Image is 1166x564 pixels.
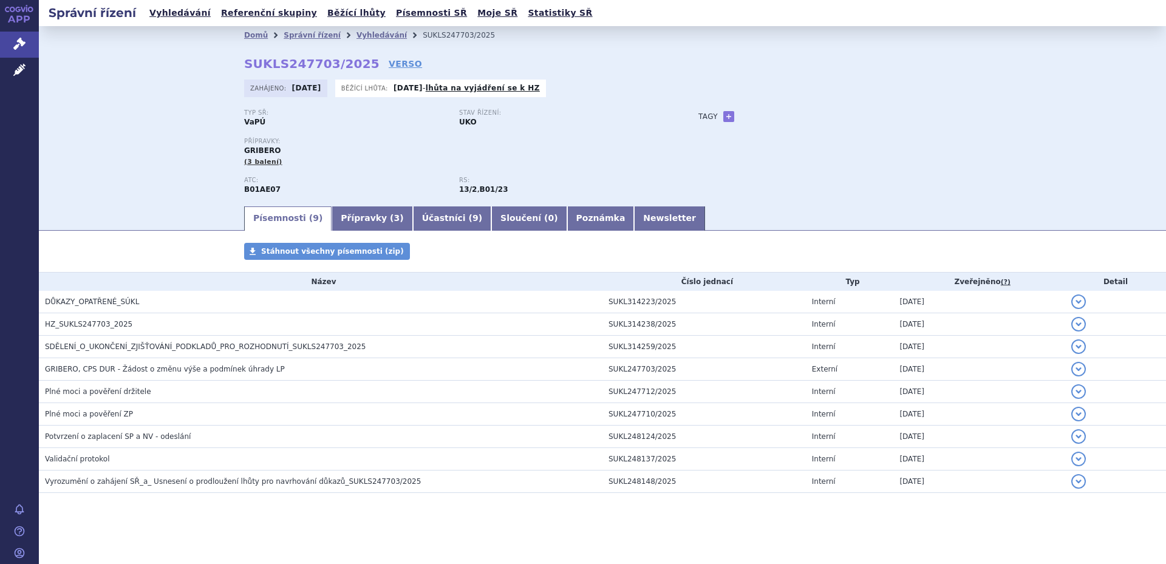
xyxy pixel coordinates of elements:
[602,273,806,291] th: Číslo jednací
[244,177,447,184] p: ATC:
[893,381,1065,403] td: [DATE]
[45,297,139,306] span: DŮKAZY_OPATŘENÉ_SÚKL
[45,320,132,328] span: HZ_SUKLS247703_2025
[1071,452,1086,466] button: detail
[313,213,319,223] span: 9
[893,403,1065,426] td: [DATE]
[893,336,1065,358] td: [DATE]
[474,5,521,21] a: Moje SŘ
[244,109,447,117] p: Typ SŘ:
[392,5,471,21] a: Písemnosti SŘ
[423,26,511,44] li: SUKLS247703/2025
[893,471,1065,493] td: [DATE]
[45,342,366,351] span: SDĚLENÍ_O_UKONČENÍ_ZJIŠŤOVÁNÍ_PODKLADŮ_PRO_ROZHODNUTÍ_SUKLS247703_2025
[1065,273,1166,291] th: Detail
[284,31,341,39] a: Správní řízení
[698,109,718,124] h3: Tagy
[394,84,423,92] strong: [DATE]
[1071,362,1086,376] button: detail
[602,448,806,471] td: SUKL248137/2025
[480,185,508,194] strong: gatrany a xabany vyšší síly
[812,410,836,418] span: Interní
[472,213,479,223] span: 9
[244,31,268,39] a: Domů
[1071,384,1086,399] button: detail
[812,320,836,328] span: Interní
[893,426,1065,448] td: [DATE]
[893,448,1065,471] td: [DATE]
[356,31,407,39] a: Vyhledávání
[244,158,282,166] span: (3 balení)
[244,146,281,155] span: GRIBERO
[39,4,146,21] h2: Správní řízení
[602,313,806,336] td: SUKL314238/2025
[217,5,321,21] a: Referenční skupiny
[806,273,894,291] th: Typ
[45,365,285,373] span: GRIBERO, CPS DUR - Žádost o změnu výše a podmínek úhrady LP
[893,273,1065,291] th: Zveřejněno
[1071,474,1086,489] button: detail
[1071,429,1086,444] button: detail
[389,58,422,70] a: VERSO
[394,213,400,223] span: 3
[244,243,410,260] a: Stáhnout všechny písemnosti (zip)
[45,455,110,463] span: Validační protokol
[812,342,836,351] span: Interní
[1071,339,1086,354] button: detail
[413,206,491,231] a: Účastníci (9)
[459,118,477,126] strong: UKO
[491,206,567,231] a: Sloučení (0)
[602,291,806,313] td: SUKL314223/2025
[332,206,412,231] a: Přípravky (3)
[1071,317,1086,331] button: detail
[244,56,380,71] strong: SUKLS247703/2025
[567,206,635,231] a: Poznámka
[244,138,674,145] p: Přípravky:
[459,177,662,184] p: RS:
[812,455,836,463] span: Interní
[250,83,288,93] span: Zahájeno:
[812,387,836,396] span: Interní
[45,410,133,418] span: Plné moci a pověření ZP
[45,477,421,486] span: Vyrozumění o zahájení SŘ_a_ Usnesení o prodloužení lhůty pro navrhování důkazů_SUKLS247703/2025
[602,358,806,381] td: SUKL247703/2025
[524,5,596,21] a: Statistiky SŘ
[459,177,674,195] div: ,
[39,273,602,291] th: Název
[893,313,1065,336] td: [DATE]
[634,206,705,231] a: Newsletter
[394,83,540,93] p: -
[261,247,404,256] span: Stáhnout všechny písemnosti (zip)
[426,84,540,92] a: lhůta na vyjádření se k HZ
[812,297,836,306] span: Interní
[602,403,806,426] td: SUKL247710/2025
[244,185,281,194] strong: DABIGATRAN-ETEXILÁT
[812,365,837,373] span: Externí
[602,471,806,493] td: SUKL248148/2025
[893,291,1065,313] td: [DATE]
[341,83,390,93] span: Běžící lhůta:
[324,5,389,21] a: Běžící lhůty
[1071,294,1086,309] button: detail
[812,432,836,441] span: Interní
[812,477,836,486] span: Interní
[893,358,1065,381] td: [DATE]
[45,387,151,396] span: Plné moci a pověření držitele
[244,118,265,126] strong: VaPÚ
[459,185,477,194] strong: léčiva k terapii nebo k profylaxi tromboembolických onemocnění, přímé inhibitory faktoru Xa a tro...
[1071,407,1086,421] button: detail
[146,5,214,21] a: Vyhledávání
[1001,278,1011,287] abbr: (?)
[459,109,662,117] p: Stav řízení:
[602,426,806,448] td: SUKL248124/2025
[723,111,734,122] a: +
[602,336,806,358] td: SUKL314259/2025
[45,432,191,441] span: Potvrzení o zaplacení SP a NV - odeslání
[244,206,332,231] a: Písemnosti (9)
[602,381,806,403] td: SUKL247712/2025
[292,84,321,92] strong: [DATE]
[548,213,554,223] span: 0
